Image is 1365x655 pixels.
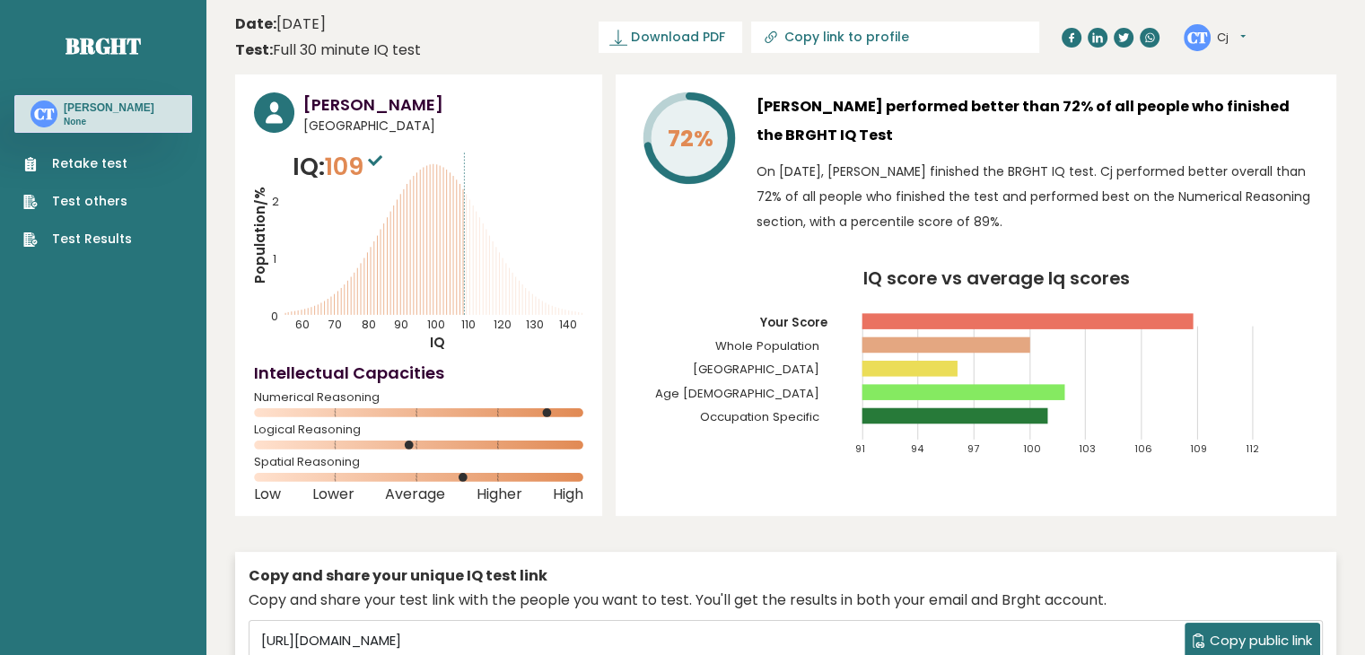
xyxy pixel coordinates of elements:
[64,100,154,115] h3: [PERSON_NAME]
[1190,441,1207,456] tspan: 109
[293,149,387,185] p: IQ:
[235,39,421,61] div: Full 30 minute IQ test
[863,266,1130,291] tspan: IQ score vs average Iq scores
[1079,441,1096,456] tspan: 103
[272,194,279,209] tspan: 2
[693,361,819,378] tspan: [GEOGRAPHIC_DATA]
[312,491,354,498] span: Lower
[235,13,326,35] time: [DATE]
[303,117,583,135] span: [GEOGRAPHIC_DATA]
[668,123,713,154] tspan: 72%
[631,28,724,47] span: Download PDF
[1217,29,1246,47] button: Cj
[235,13,276,34] b: Date:
[362,317,376,332] tspan: 80
[273,251,276,266] tspan: 1
[271,309,278,324] tspan: 0
[1210,631,1312,651] span: Copy public link
[254,394,583,401] span: Numerical Reasoning
[328,317,342,332] tspan: 70
[66,31,141,60] a: Brght
[715,337,819,354] tspan: Whole Population
[249,565,1323,587] div: Copy and share your unique IQ test link
[461,317,476,332] tspan: 110
[385,491,445,498] span: Average
[235,39,273,60] b: Test:
[430,333,445,352] tspan: IQ
[303,92,583,117] h3: [PERSON_NAME]
[553,491,583,498] span: High
[1023,441,1041,456] tspan: 100
[757,159,1317,234] p: On [DATE], [PERSON_NAME] finished the BRGHT IQ test. Cj performed better overall than 72% of all ...
[477,491,522,498] span: Higher
[757,92,1317,150] h3: [PERSON_NAME] performed better than 72% of all people who finished the BRGHT IQ Test
[254,491,281,498] span: Low
[23,154,132,173] a: Retake test
[254,458,583,466] span: Spatial Reasoning
[254,426,583,433] span: Logical Reasoning
[700,408,819,425] tspan: Occupation Specific
[1247,441,1260,456] tspan: 112
[526,317,544,332] tspan: 130
[1134,441,1152,456] tspan: 106
[34,103,55,124] text: CT
[394,317,408,332] tspan: 90
[427,317,445,332] tspan: 100
[599,22,742,53] a: Download PDF
[23,192,132,211] a: Test others
[759,314,827,331] tspan: Your Score
[967,441,979,456] tspan: 97
[494,317,512,332] tspan: 120
[1187,26,1208,47] text: CT
[325,150,387,183] span: 109
[655,385,819,402] tspan: Age [DEMOGRAPHIC_DATA]
[64,116,154,128] p: None
[250,187,269,284] tspan: Population/%
[559,317,577,332] tspan: 140
[296,317,311,332] tspan: 60
[23,230,132,249] a: Test Results
[911,441,924,456] tspan: 94
[254,361,583,385] h4: Intellectual Capacities
[249,589,1323,611] div: Copy and share your test link with the people you want to test. You'll get the results in both yo...
[855,441,865,456] tspan: 91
